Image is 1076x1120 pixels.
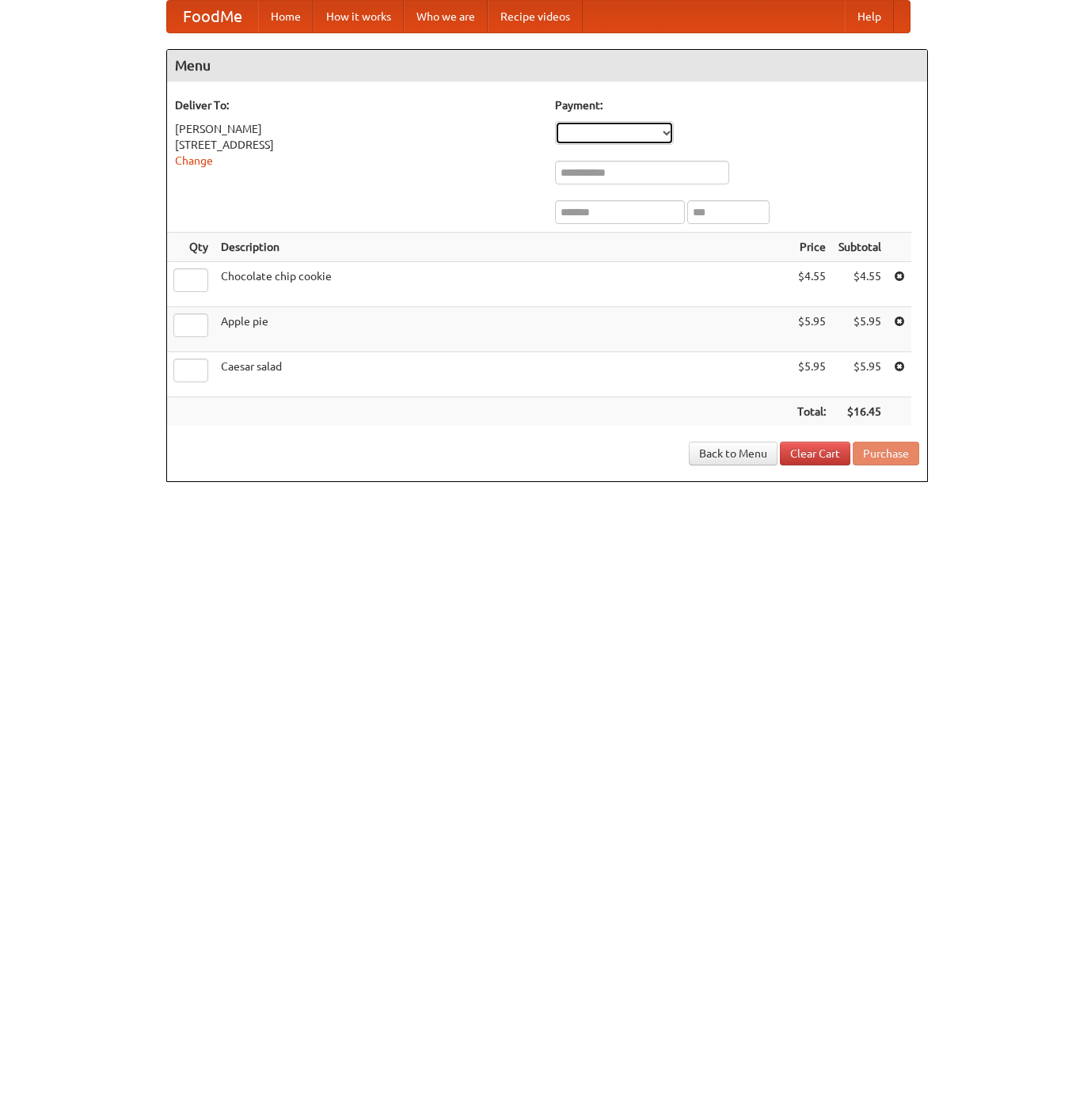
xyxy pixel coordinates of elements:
td: $4.55 [832,262,888,307]
th: Qty [167,233,215,262]
a: Back to Menu [689,442,778,465]
td: Chocolate chip cookie [215,262,791,307]
td: $5.95 [832,307,888,352]
th: Description [215,233,791,262]
td: $5.95 [791,307,832,352]
h5: Payment: [555,97,919,113]
button: Purchase [853,442,919,465]
a: FoodMe [167,1,258,32]
a: Recipe videos [488,1,583,32]
td: $5.95 [791,352,832,397]
th: Price [791,233,832,262]
a: How it works [314,1,404,32]
a: Help [845,1,894,32]
th: Total: [791,397,832,427]
td: $5.95 [832,352,888,397]
th: $16.45 [832,397,888,427]
a: Home [258,1,314,32]
td: Caesar salad [215,352,791,397]
td: $4.55 [791,262,832,307]
th: Subtotal [832,233,888,262]
div: [PERSON_NAME] [175,121,539,137]
h4: Menu [167,50,927,82]
div: [STREET_ADDRESS] [175,137,539,153]
td: Apple pie [215,307,791,352]
a: Clear Cart [780,442,850,465]
h5: Deliver To: [175,97,539,113]
a: Change [175,154,213,167]
a: Who we are [404,1,488,32]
